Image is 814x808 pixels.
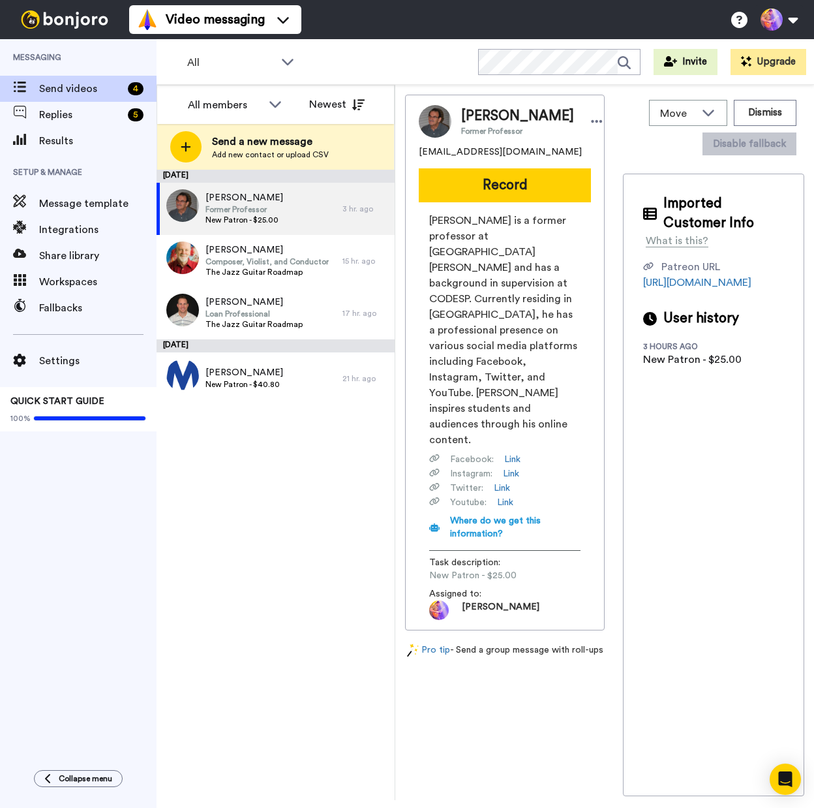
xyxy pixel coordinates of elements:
span: Replies [39,107,123,123]
span: Add new contact or upload CSV [212,149,329,160]
img: magic-wand.svg [407,644,419,657]
button: Upgrade [731,49,806,75]
span: Youtube : [450,496,487,509]
span: [PERSON_NAME] [205,243,329,256]
span: [PERSON_NAME] [205,366,283,379]
div: [DATE] [157,170,395,183]
span: New Patron - $25.00 [205,215,283,225]
img: 03403dd5-18bc-46ad-ad59-9daf3f956884.png [166,359,199,392]
button: Record [419,168,591,202]
a: Link [504,453,520,466]
div: 17 hr. ago [342,308,388,319]
span: [PERSON_NAME] [462,600,539,620]
span: Send videos [39,81,123,97]
span: [PERSON_NAME] is a former professor at [GEOGRAPHIC_DATA][PERSON_NAME] and has a background in sup... [429,213,580,448]
a: Link [497,496,513,509]
span: Loan Professional [205,309,303,319]
span: Send a new message [212,134,329,149]
img: bj-logo-header-white.svg [16,10,113,29]
div: Patreon URL [661,259,720,275]
span: Video messaging [166,10,265,29]
div: All members [188,97,262,113]
div: 4 [128,82,143,95]
span: [EMAIL_ADDRESS][DOMAIN_NAME] [419,146,582,159]
span: 100% [10,413,31,424]
div: Open Intercom Messenger [770,764,801,795]
button: Disable fallback [702,132,796,155]
span: Task description : [429,556,520,569]
button: Invite [654,49,717,75]
span: Results [39,133,157,149]
span: [PERSON_NAME] [205,191,283,204]
span: Settings [39,353,157,369]
span: The Jazz Guitar Roadmap [205,319,303,330]
img: Image of Jorge Luiz Chiara [419,105,451,138]
a: [URL][DOMAIN_NAME] [643,277,751,288]
span: Assigned to: [429,587,520,600]
div: 21 hr. ago [342,373,388,384]
span: Imported Customer Info [663,194,784,233]
a: Link [503,467,519,480]
span: The Jazz Guitar Roadmap [205,267,329,277]
button: Dismiss [734,100,796,126]
span: Facebook : [450,453,494,466]
span: Former Professor [205,204,283,215]
span: QUICK START GUIDE [10,397,104,406]
span: Share library [39,248,157,264]
span: [PERSON_NAME] [461,106,574,126]
div: 3 hours ago [643,341,728,352]
span: Collapse menu [59,773,112,784]
img: 62be69e4-b5f0-463c-b1f2-aad13cf46d4f.jpg [166,241,199,274]
div: What is this? [646,233,708,249]
span: New Patron - $40.80 [205,379,283,390]
div: 15 hr. ago [342,256,388,266]
span: Fallbacks [39,300,157,316]
span: Twitter : [450,482,483,495]
span: User history [663,309,739,328]
span: All [187,55,275,70]
span: Composer, Violist, and Conductor [205,256,329,267]
span: Former Professor [461,126,574,136]
span: Move [660,106,695,121]
span: [PERSON_NAME] [205,296,303,309]
span: Workspaces [39,274,157,290]
span: Message template [39,196,157,211]
img: 3c69c4e7-4612-4e7f-8100-6cd13742db82.jpg [166,189,199,222]
span: Integrations [39,222,157,238]
span: Instagram : [450,467,492,480]
span: Where do we get this information? [450,516,541,538]
a: Pro tip [407,644,450,657]
a: Link [494,482,510,495]
img: cb069e0c-e1de-463f-a42a-a2a3de92ddb2.jpg [166,294,199,326]
button: Newest [299,91,374,117]
button: Collapse menu [34,770,123,787]
span: New Patron - $25.00 [429,569,553,582]
div: 3 hr. ago [342,204,388,214]
div: [DATE] [157,339,395,352]
div: 5 [128,108,143,121]
div: - Send a group message with roll-ups [405,644,605,657]
img: photo.jpg [429,600,449,620]
img: vm-color.svg [137,9,158,30]
div: New Patron - $25.00 [643,352,742,367]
